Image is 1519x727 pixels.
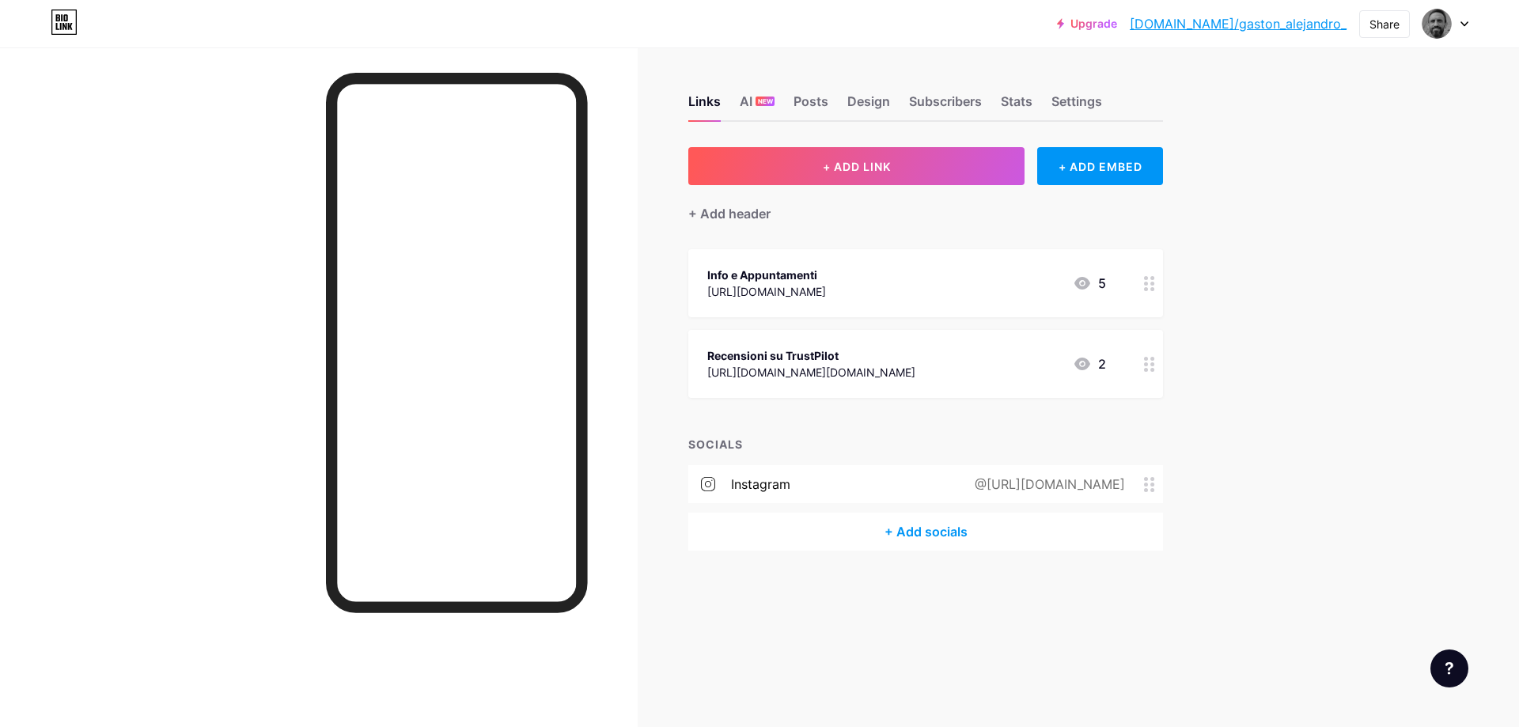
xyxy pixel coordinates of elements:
a: Upgrade [1057,17,1117,30]
div: 5 [1073,274,1106,293]
div: + Add socials [688,513,1163,551]
div: Share [1369,16,1400,32]
div: Links [688,92,721,120]
button: + ADD LINK [688,147,1025,185]
div: AI [740,92,775,120]
a: [DOMAIN_NAME]/gaston_alejandro_ [1130,14,1347,33]
span: NEW [758,97,773,106]
div: [URL][DOMAIN_NAME] [707,283,826,300]
div: SOCIALS [688,436,1163,452]
div: Subscribers [909,92,982,120]
div: 2 [1073,354,1106,373]
div: Posts [794,92,828,120]
div: [URL][DOMAIN_NAME][DOMAIN_NAME] [707,364,915,381]
div: @[URL][DOMAIN_NAME] [949,475,1144,494]
div: instagram [731,475,790,494]
div: Settings [1051,92,1102,120]
span: + ADD LINK [823,160,891,173]
div: Info e Appuntamenti [707,267,826,283]
img: gaston pisoni [1422,9,1452,39]
div: Recensioni su TrustPilot [707,347,915,364]
div: Design [847,92,890,120]
div: + ADD EMBED [1037,147,1163,185]
div: + Add header [688,204,771,223]
div: Stats [1001,92,1032,120]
